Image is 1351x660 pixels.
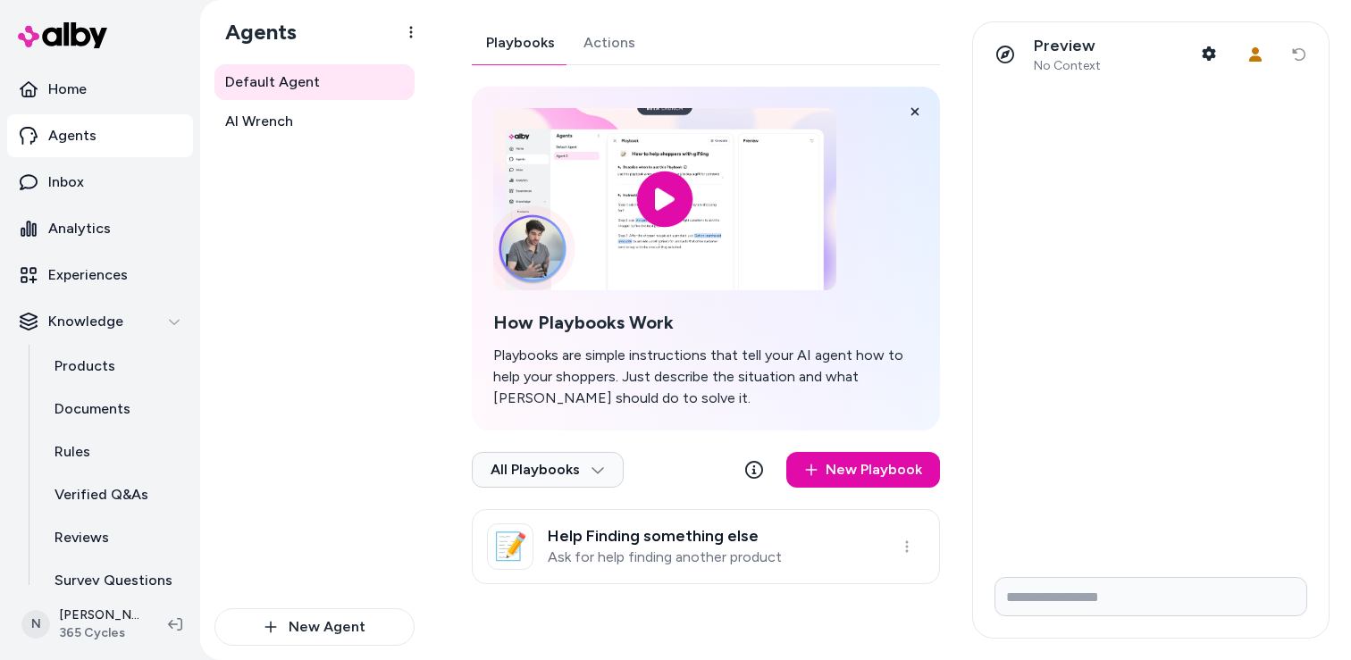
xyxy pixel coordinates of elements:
h2: How Playbooks Work [493,312,919,334]
a: Products [37,345,193,388]
a: Reviews [37,516,193,559]
p: Agents [48,125,96,146]
button: New Agent [214,608,415,646]
button: N[PERSON_NAME]365 Cycles [11,596,154,653]
p: Playbooks are simple instructions that tell your AI agent how to help your shoppers. Just describ... [493,345,919,409]
p: Verified Q&As [55,484,148,505]
a: Analytics [7,207,193,250]
button: All Playbooks [472,452,624,488]
a: Inbox [7,161,193,204]
h1: Agents [211,19,297,46]
span: N [21,610,50,639]
p: [PERSON_NAME] [59,606,139,624]
p: Home [48,79,87,100]
div: 📝 [487,523,533,570]
p: Preview [1034,36,1101,56]
p: Knowledge [48,311,123,332]
a: Home [7,68,193,111]
a: Playbooks [472,21,569,64]
a: New Playbook [786,452,940,488]
a: Actions [569,21,650,64]
a: Documents [37,388,193,430]
p: Documents [55,398,130,420]
p: Experiences [48,264,128,286]
button: Knowledge [7,300,193,343]
p: Products [55,355,115,377]
p: Analytics [48,218,111,239]
p: Inbox [48,171,84,193]
a: 📝Help Finding something elseAsk for help finding another product [472,509,940,584]
a: Survey Questions [37,559,193,602]
p: Rules [55,441,90,463]
input: Write your prompt here [994,577,1307,616]
a: Default Agent [214,64,415,100]
span: Default Agent [225,71,320,93]
a: Experiences [7,254,193,297]
img: alby Logo [18,22,107,48]
span: No Context [1034,58,1101,74]
span: All Playbooks [491,461,605,479]
h3: Help Finding something else [548,527,782,545]
a: Verified Q&As [37,473,193,516]
a: Agents [7,114,193,157]
p: Ask for help finding another product [548,548,782,566]
span: 365 Cycles [59,624,139,642]
a: AI Wrench [214,104,415,139]
p: Survey Questions [55,570,172,591]
p: Reviews [55,527,109,548]
span: AI Wrench [225,111,293,132]
a: Rules [37,430,193,473]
